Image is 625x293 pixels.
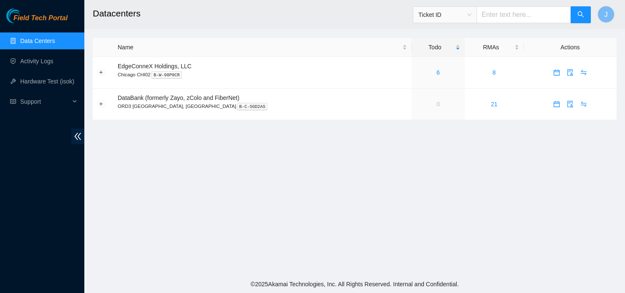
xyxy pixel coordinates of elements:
[577,69,590,76] span: swap
[563,101,577,108] a: audit
[577,11,584,19] span: search
[436,101,440,108] a: 0
[118,102,407,110] p: ORD3 [GEOGRAPHIC_DATA], [GEOGRAPHIC_DATA]
[20,58,54,65] a: Activity Logs
[563,69,577,76] a: audit
[436,69,440,76] a: 6
[577,101,590,108] a: swap
[491,101,498,108] a: 21
[563,97,577,111] button: audit
[550,66,563,79] button: calendar
[6,15,67,26] a: Akamai TechnologiesField Tech Portal
[577,66,590,79] button: swap
[550,97,563,111] button: calendar
[577,101,590,108] span: swap
[98,101,105,108] button: Expand row
[71,129,84,144] span: double-left
[98,69,105,76] button: Expand row
[577,97,590,111] button: swap
[550,101,563,108] span: calendar
[604,9,608,20] span: J
[151,71,182,79] kbd: B-W-98P0CR
[598,6,614,23] button: J
[6,8,43,23] img: Akamai Technologies
[577,69,590,76] a: swap
[418,8,471,21] span: Ticket ID
[84,275,625,293] footer: © 2025 Akamai Technologies, Inc. All Rights Reserved. Internal and Confidential.
[118,94,240,101] span: DataBank (formerly Zayo, zColo and FiberNet)
[550,69,563,76] a: calendar
[20,93,70,110] span: Support
[563,66,577,79] button: audit
[524,38,617,57] th: Actions
[13,14,67,22] span: Field Tech Portal
[118,63,191,70] span: EdgeConneX Holdings, LLC
[493,69,496,76] a: 8
[10,99,16,105] span: read
[237,103,267,110] kbd: B-C-SGD2AS
[550,69,563,76] span: calendar
[118,71,407,78] p: Chicago CHI02
[20,78,74,85] a: Hardware Test (isok)
[20,38,55,44] a: Data Centers
[550,101,563,108] a: calendar
[571,6,591,23] button: search
[477,6,571,23] input: Enter text here...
